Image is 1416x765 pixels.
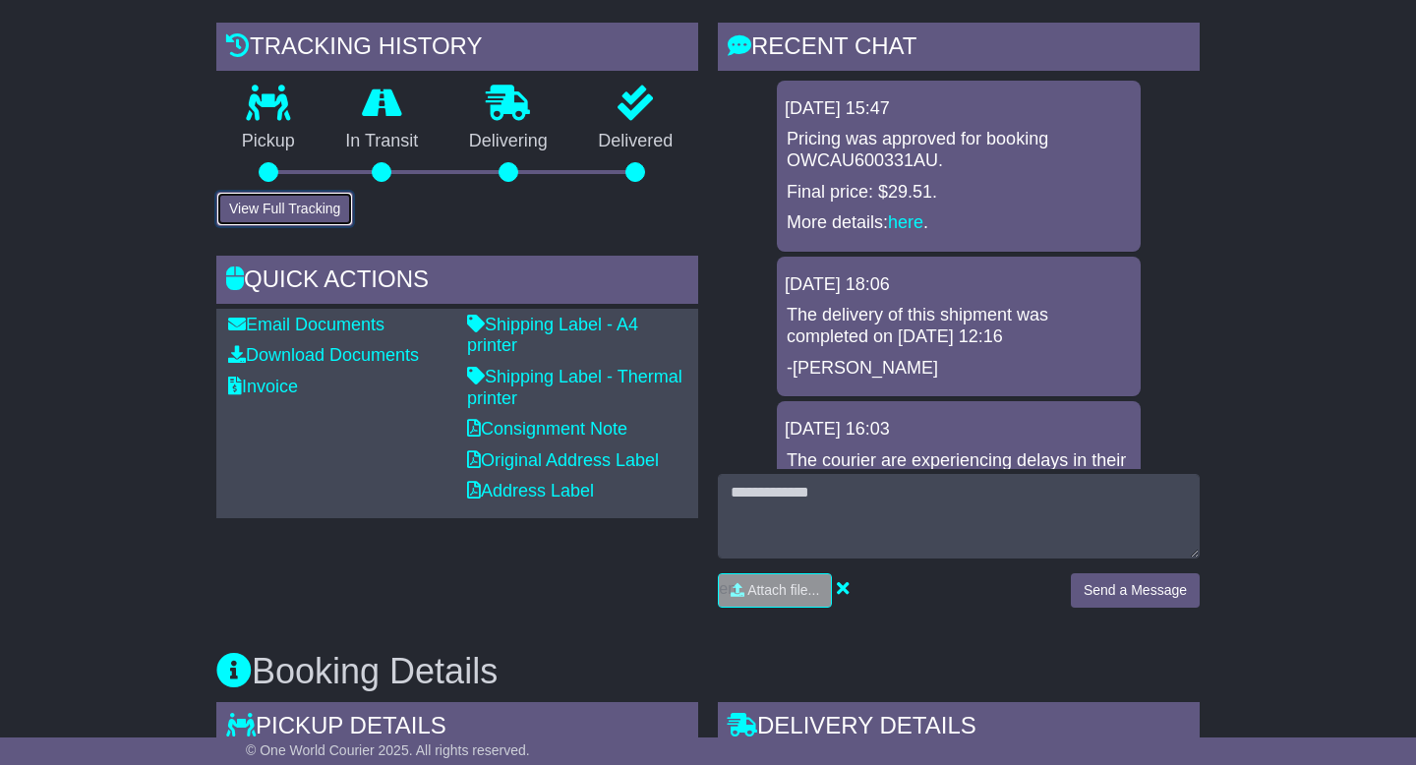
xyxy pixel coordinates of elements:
[467,450,659,470] a: Original Address Label
[787,305,1131,347] p: The delivery of this shipment was completed on [DATE] 12:16
[787,182,1131,204] p: Final price: $29.51.
[216,23,698,76] div: Tracking history
[787,450,1131,535] p: The courier are experiencing delays in their network due to flooding .At this point in time, your...
[228,377,298,396] a: Invoice
[216,256,698,309] div: Quick Actions
[443,131,573,152] p: Delivering
[888,212,923,232] a: here
[787,129,1131,171] p: Pricing was approved for booking OWCAU600331AU.
[787,358,1131,380] p: -[PERSON_NAME]
[216,652,1200,691] h3: Booking Details
[321,131,444,152] p: In Transit
[467,481,594,500] a: Address Label
[228,315,384,334] a: Email Documents
[467,419,627,439] a: Consignment Note
[573,131,699,152] p: Delivered
[216,192,353,226] button: View Full Tracking
[467,315,638,356] a: Shipping Label - A4 printer
[785,274,1133,296] div: [DATE] 18:06
[228,345,419,365] a: Download Documents
[787,212,1131,234] p: More details: .
[216,131,321,152] p: Pickup
[246,742,530,758] span: © One World Courier 2025. All rights reserved.
[718,702,1200,755] div: Delivery Details
[785,98,1133,120] div: [DATE] 15:47
[718,23,1200,76] div: RECENT CHAT
[1071,573,1200,608] button: Send a Message
[216,702,698,755] div: Pickup Details
[467,367,682,408] a: Shipping Label - Thermal printer
[785,419,1133,441] div: [DATE] 16:03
